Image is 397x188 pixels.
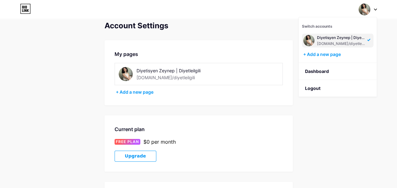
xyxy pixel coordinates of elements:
img: diyetleilgili [119,67,133,81]
div: Current plan [115,125,283,133]
span: Upgrade [125,153,146,159]
div: Diyetisyen Zeynep | Diyetleilgili [317,35,365,40]
li: Logout [299,80,377,97]
span: Switch accounts [302,24,332,29]
div: + Add a new page [116,89,283,95]
span: FREE PLAN [116,139,139,145]
div: [DOMAIN_NAME]/diyetleilgili [317,41,365,46]
button: Upgrade [115,151,156,162]
div: My pages [115,50,283,58]
img: diyetleilgili [358,3,370,15]
a: Dashboard [299,63,377,80]
div: [DOMAIN_NAME]/diyetleilgili [137,74,195,81]
img: diyetleilgili [303,35,314,46]
div: Diyetisyen Zeynep | Diyetleilgili [137,67,225,74]
div: Account Settings [105,21,293,30]
div: $0 per month [143,138,176,146]
div: + Add a new page [303,51,373,58]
